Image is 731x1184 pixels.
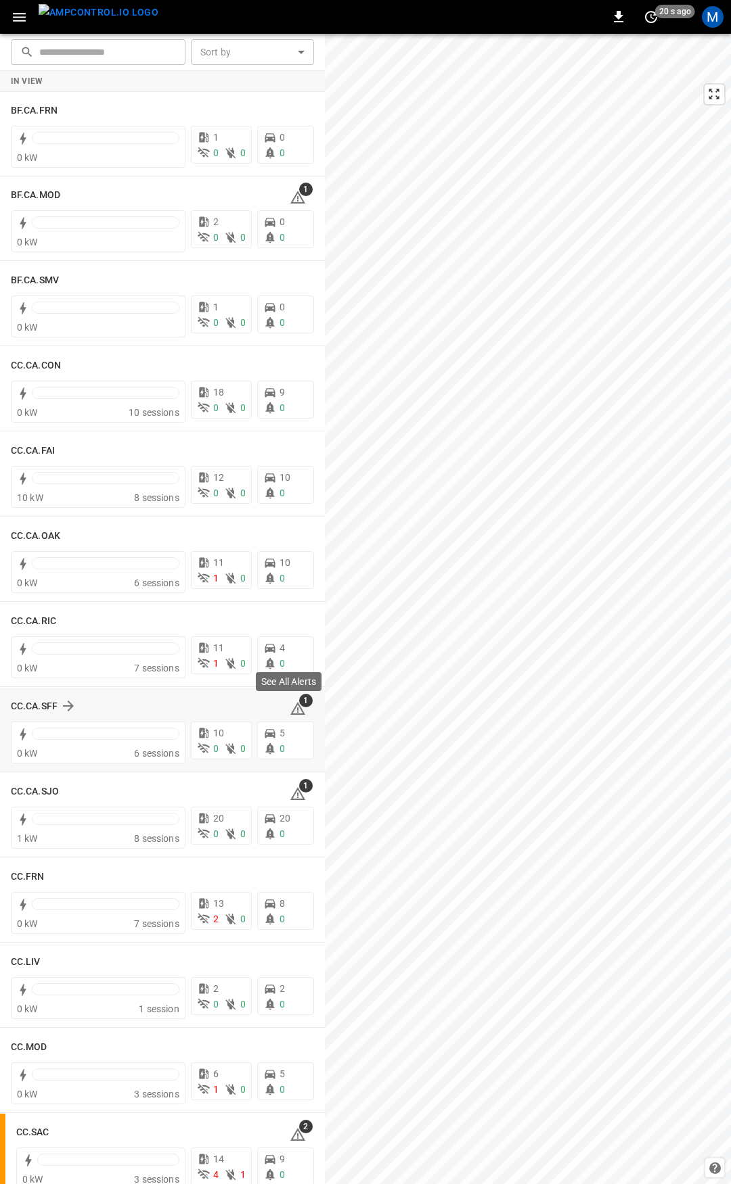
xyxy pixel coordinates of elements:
[213,488,219,498] span: 0
[280,472,290,483] span: 10
[280,1154,285,1164] span: 9
[280,232,285,243] span: 0
[17,663,38,673] span: 0 kW
[213,302,219,312] span: 1
[213,813,224,824] span: 20
[134,918,179,929] span: 7 sessions
[17,407,38,418] span: 0 kW
[213,232,219,243] span: 0
[39,4,158,21] img: ampcontrol.io logo
[213,999,219,1010] span: 0
[213,402,219,413] span: 0
[17,833,38,844] span: 1 kW
[213,132,219,143] span: 1
[261,675,316,688] p: See All Alerts
[280,557,290,568] span: 10
[213,983,219,994] span: 2
[280,402,285,413] span: 0
[11,614,56,629] h6: CC.CA.RIC
[17,748,38,759] span: 0 kW
[17,492,43,503] span: 10 kW
[280,1169,285,1180] span: 0
[11,529,60,544] h6: CC.CA.OAK
[213,642,224,653] span: 11
[213,1084,219,1095] span: 1
[11,784,59,799] h6: CC.CA.SJO
[280,132,285,143] span: 0
[280,147,285,158] span: 0
[213,557,224,568] span: 11
[325,34,731,1184] canvas: Map
[213,147,219,158] span: 0
[280,658,285,669] span: 0
[17,918,38,929] span: 0 kW
[280,642,285,653] span: 4
[11,103,58,118] h6: BF.CA.FRN
[134,663,179,673] span: 7 sessions
[280,983,285,994] span: 2
[240,317,246,328] span: 0
[17,577,38,588] span: 0 kW
[134,577,179,588] span: 6 sessions
[280,488,285,498] span: 0
[213,1154,224,1164] span: 14
[16,1125,49,1140] h6: CC.SAC
[17,1003,38,1014] span: 0 kW
[213,743,219,754] span: 0
[11,1040,47,1055] h6: CC.MOD
[280,728,285,738] span: 5
[280,573,285,584] span: 0
[280,302,285,312] span: 0
[299,183,313,196] span: 1
[280,317,285,328] span: 0
[280,743,285,754] span: 0
[213,1068,219,1079] span: 6
[240,488,246,498] span: 0
[213,1169,219,1180] span: 4
[213,387,224,398] span: 18
[134,1089,179,1099] span: 3 sessions
[11,955,41,970] h6: CC.LIV
[11,444,55,458] h6: CC.CA.FAI
[280,387,285,398] span: 9
[240,999,246,1010] span: 0
[240,573,246,584] span: 0
[299,694,313,707] span: 1
[240,914,246,924] span: 0
[280,813,290,824] span: 20
[240,658,246,669] span: 0
[11,358,61,373] h6: CC.CA.CON
[280,1068,285,1079] span: 5
[280,216,285,227] span: 0
[213,828,219,839] span: 0
[17,152,38,163] span: 0 kW
[240,828,246,839] span: 0
[129,407,179,418] span: 10 sessions
[11,273,59,288] h6: BF.CA.SMV
[134,492,179,503] span: 8 sessions
[299,1120,313,1133] span: 2
[11,699,58,714] h6: CC.CA.SFF
[11,870,45,884] h6: CC.FRN
[213,472,224,483] span: 12
[240,232,246,243] span: 0
[139,1003,179,1014] span: 1 session
[280,898,285,909] span: 8
[213,728,224,738] span: 10
[299,779,313,792] span: 1
[640,6,662,28] button: set refresh interval
[240,1084,246,1095] span: 0
[11,76,43,86] strong: In View
[11,188,60,203] h6: BF.CA.MOD
[280,999,285,1010] span: 0
[213,658,219,669] span: 1
[134,833,179,844] span: 8 sessions
[213,914,219,924] span: 2
[240,743,246,754] span: 0
[213,216,219,227] span: 2
[280,1084,285,1095] span: 0
[240,147,246,158] span: 0
[213,317,219,328] span: 0
[213,898,224,909] span: 13
[240,1169,246,1180] span: 1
